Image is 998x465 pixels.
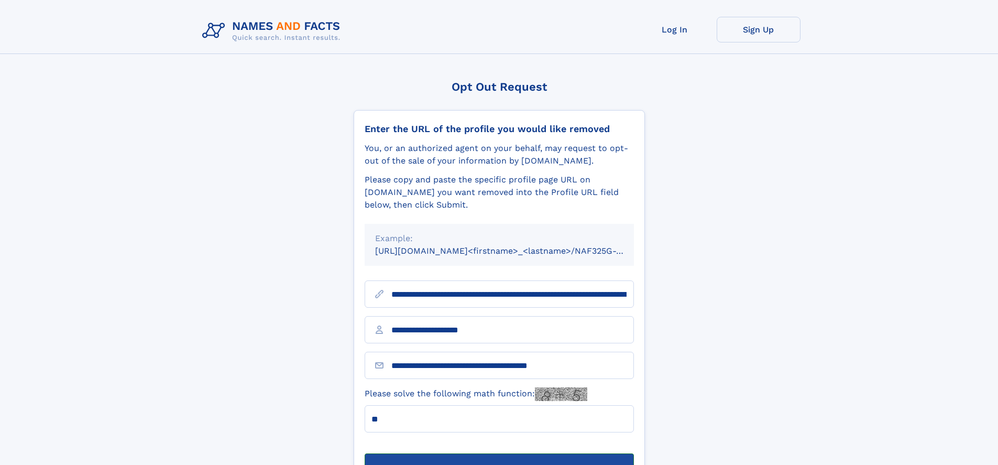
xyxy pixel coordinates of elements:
[198,17,349,45] img: Logo Names and Facts
[717,17,800,42] a: Sign Up
[375,246,654,256] small: [URL][DOMAIN_NAME]<firstname>_<lastname>/NAF325G-xxxxxxxx
[365,123,634,135] div: Enter the URL of the profile you would like removed
[633,17,717,42] a: Log In
[365,142,634,167] div: You, or an authorized agent on your behalf, may request to opt-out of the sale of your informatio...
[365,387,587,401] label: Please solve the following math function:
[365,174,634,211] div: Please copy and paste the specific profile page URL on [DOMAIN_NAME] you want removed into the Pr...
[375,232,623,245] div: Example:
[354,80,645,93] div: Opt Out Request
